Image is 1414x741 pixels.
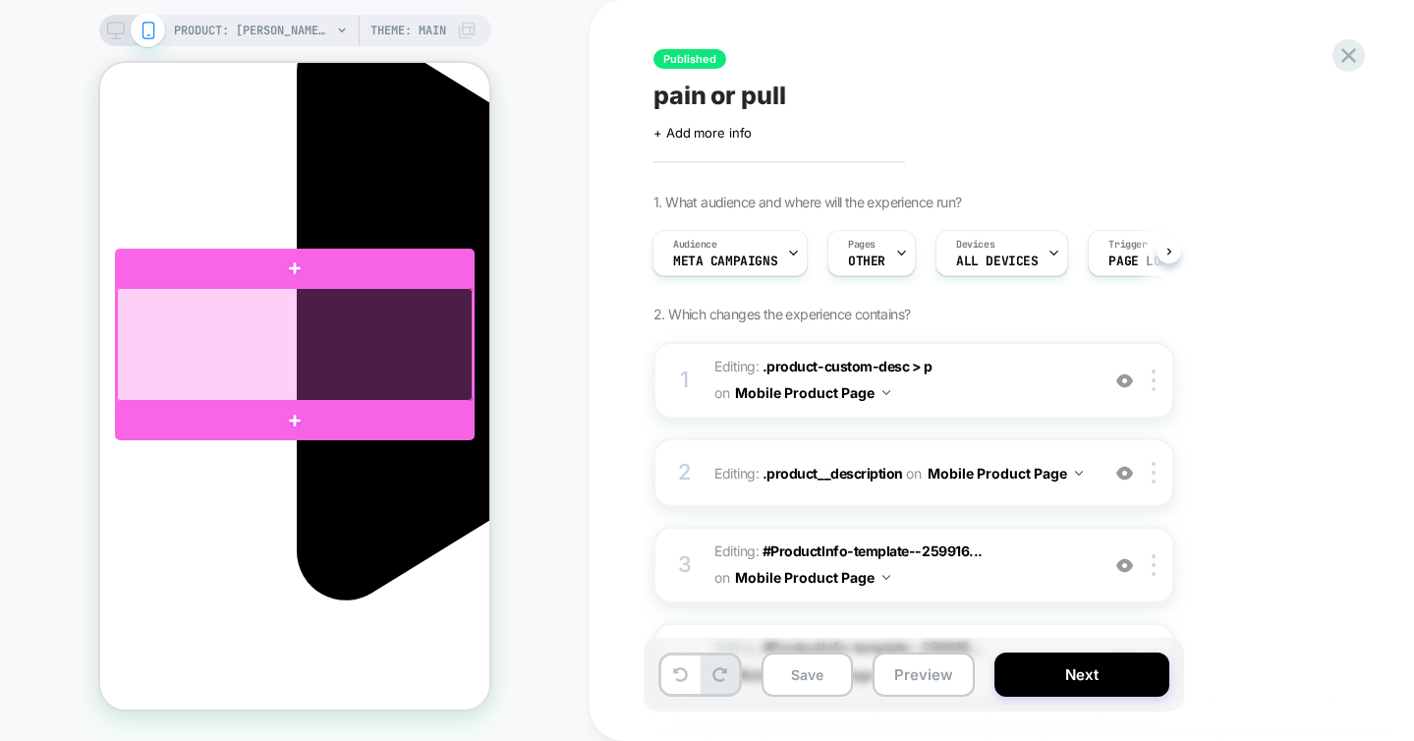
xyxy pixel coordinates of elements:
[653,194,961,210] span: 1. What audience and where will the experience run?
[653,125,752,141] span: + Add more info
[735,563,890,592] button: Mobile Product Page
[673,255,777,268] span: Meta campaigns
[714,354,1089,407] span: Editing :
[873,653,975,697] button: Preview
[714,380,729,405] span: on
[714,539,1089,592] span: Editing :
[1108,255,1175,268] span: Page Load
[1116,465,1133,482] img: crossed eye
[1152,554,1156,576] img: close
[174,15,331,46] span: PRODUCT: [PERSON_NAME] NoPull [pour chien qui tire]
[1152,462,1156,484] img: close
[763,542,983,559] span: #ProductInfo-template--259916...
[714,565,729,590] span: on
[956,238,994,252] span: Devices
[763,465,903,482] span: .product__description
[763,358,933,374] span: .product-custom-desc > p
[653,81,786,110] span: pain or pull
[762,653,853,697] button: Save
[1116,372,1133,389] img: crossed eye
[370,15,446,46] span: Theme: MAIN
[848,238,876,252] span: Pages
[675,453,695,492] div: 2
[673,238,717,252] span: Audience
[675,361,695,400] div: 1
[714,635,1089,688] span: Editing :
[1108,238,1147,252] span: Trigger
[928,459,1083,487] button: Mobile Product Page
[882,575,890,580] img: down arrow
[956,255,1038,268] span: ALL DEVICES
[653,306,910,322] span: 2. Which changes the experience contains?
[735,378,890,407] button: Mobile Product Page
[1075,471,1083,476] img: down arrow
[714,459,1089,487] span: Editing :
[1116,557,1133,574] img: crossed eye
[994,653,1169,697] button: Next
[882,390,890,395] img: down arrow
[848,255,885,268] span: OTHER
[906,461,921,485] span: on
[675,545,695,585] div: 3
[653,49,726,69] span: Published
[1152,370,1156,391] img: close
